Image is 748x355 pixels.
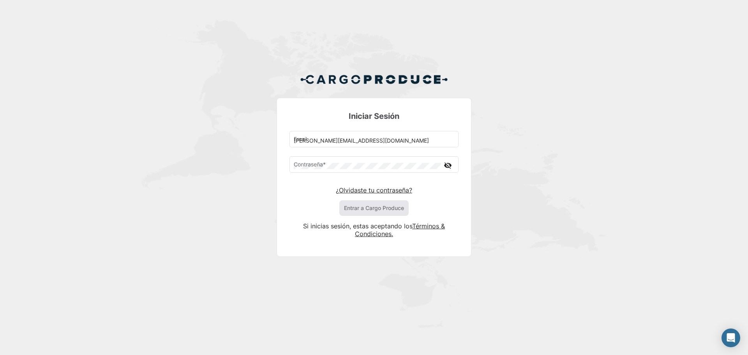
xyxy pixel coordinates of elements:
[300,70,448,89] img: Cargo Produce Logo
[336,186,412,194] a: ¿Olvidaste tu contraseña?
[355,222,445,238] a: Términos & Condiciones.
[722,329,740,347] div: Abrir Intercom Messenger
[289,111,459,122] h3: Iniciar Sesión
[443,161,452,170] mat-icon: visibility_off
[303,222,412,230] span: Si inicias sesión, estas aceptando los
